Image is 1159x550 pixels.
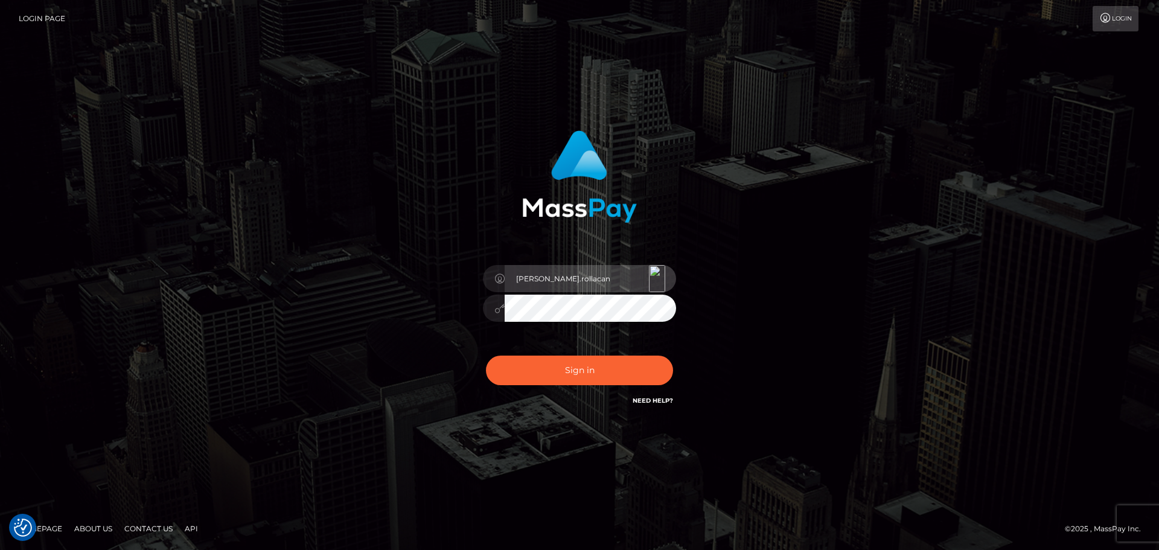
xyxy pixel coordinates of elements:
button: Sign in [486,356,673,385]
a: Login Page [19,6,65,31]
img: icon_180.svg [649,265,665,292]
a: Login [1093,6,1138,31]
img: Revisit consent button [14,519,32,537]
input: Username... [505,265,676,292]
a: API [180,519,203,538]
a: Homepage [13,519,67,538]
img: MassPay Login [522,130,637,223]
button: Consent Preferences [14,519,32,537]
a: Contact Us [120,519,177,538]
a: Need Help? [633,397,673,405]
a: About Us [69,519,117,538]
div: © 2025 , MassPay Inc. [1065,522,1150,536]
